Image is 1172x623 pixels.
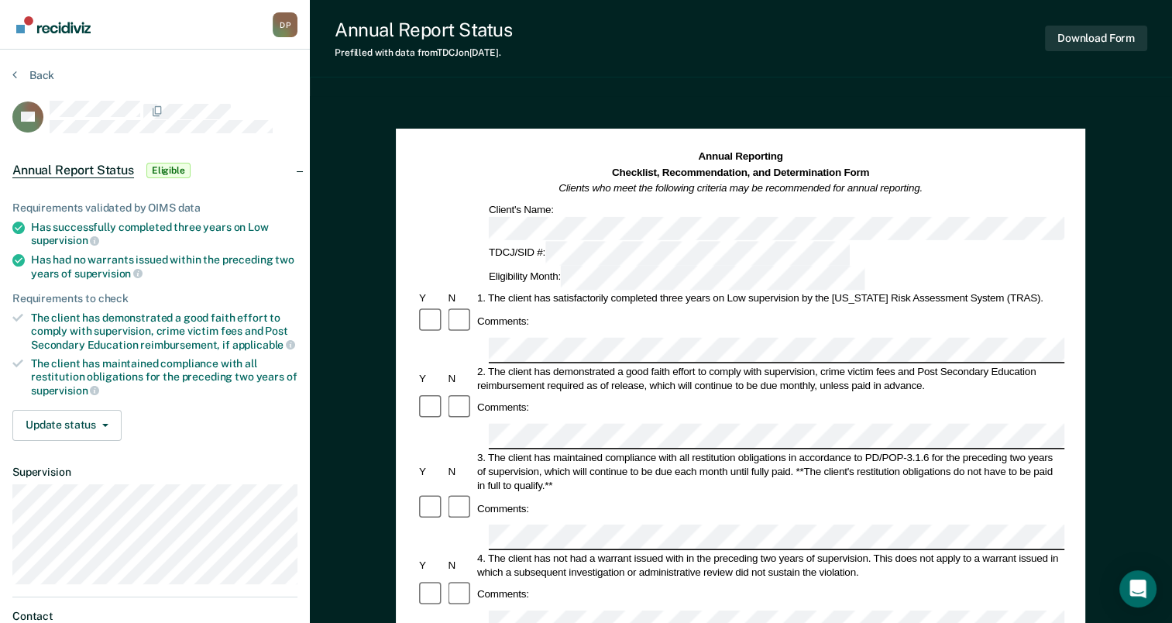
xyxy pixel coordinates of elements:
div: Has successfully completed three years on Low [31,221,297,247]
button: Back [12,68,54,82]
div: Y [417,291,445,305]
div: Annual Report Status [335,19,512,41]
div: Requirements validated by OIMS data [12,201,297,215]
div: N [446,558,475,572]
div: 1. The client has satisfactorily completed three years on Low supervision by the [US_STATE] Risk ... [475,291,1064,305]
div: The client has maintained compliance with all restitution obligations for the preceding two years of [31,357,297,397]
div: Requirements to check [12,292,297,305]
div: N [446,464,475,478]
span: Annual Report Status [12,163,134,178]
div: Eligibility Month: [486,266,868,290]
div: 2. The client has demonstrated a good faith effort to comply with supervision, crime victim fees ... [475,364,1064,392]
div: Comments: [475,501,531,515]
dt: Supervision [12,466,297,479]
div: Comments: [475,587,531,601]
img: Recidiviz [16,16,91,33]
strong: Checklist, Recommendation, and Determination Form [612,167,869,178]
div: D P [273,12,297,37]
span: supervision [74,267,143,280]
button: Update status [12,410,122,441]
div: N [446,371,475,385]
span: supervision [31,384,99,397]
span: applicable [232,339,295,351]
div: Open Intercom Messenger [1119,570,1157,608]
button: Download Form [1045,26,1147,51]
button: Profile dropdown button [273,12,297,37]
div: The client has demonstrated a good faith effort to comply with supervision, crime victim fees and... [31,311,297,351]
div: Has had no warrants issued within the preceding two years of [31,253,297,280]
div: Y [417,371,445,385]
div: 4. The client has not had a warrant issued with in the preceding two years of supervision. This d... [475,551,1064,579]
div: Comments: [475,401,531,415]
div: TDCJ/SID #: [486,242,852,266]
span: supervision [31,234,99,246]
div: Y [417,464,445,478]
div: Y [417,558,445,572]
strong: Annual Reporting [699,151,783,163]
div: Comments: [475,315,531,329]
div: N [446,291,475,305]
dt: Contact [12,610,297,623]
div: 3. The client has maintained compliance with all restitution obligations in accordance to PD/POP-... [475,450,1064,492]
em: Clients who meet the following criteria may be recommended for annual reporting. [559,182,923,194]
span: Eligible [146,163,191,178]
div: Prefilled with data from TDCJ on [DATE] . [335,47,512,58]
